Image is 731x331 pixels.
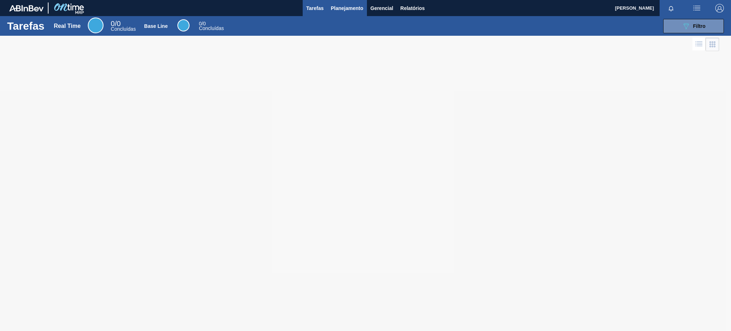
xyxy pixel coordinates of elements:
div: Real Time [111,21,136,31]
div: Real Time [54,23,81,29]
div: Base Line [177,19,190,31]
div: Base Line [199,21,224,31]
span: 0 [199,21,202,26]
span: Planejamento [331,4,363,13]
span: 0 [111,20,115,28]
img: Logout [715,4,724,13]
button: Notificações [660,3,682,13]
button: Filtro [663,19,724,33]
h1: Tarefas [7,22,45,30]
span: Gerencial [370,4,393,13]
span: Tarefas [306,4,324,13]
span: / 0 [111,20,121,28]
span: Concluídas [111,26,136,32]
span: Filtro [693,23,706,29]
span: / 0 [199,21,206,26]
img: userActions [692,4,701,13]
div: Base Line [144,23,168,29]
span: Concluídas [199,25,224,31]
div: Real Time [88,18,104,33]
span: Relatórios [400,4,425,13]
img: TNhmsLtSVTkK8tSr43FrP2fwEKptu5GPRR3wAAAABJRU5ErkJggg== [9,5,44,11]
